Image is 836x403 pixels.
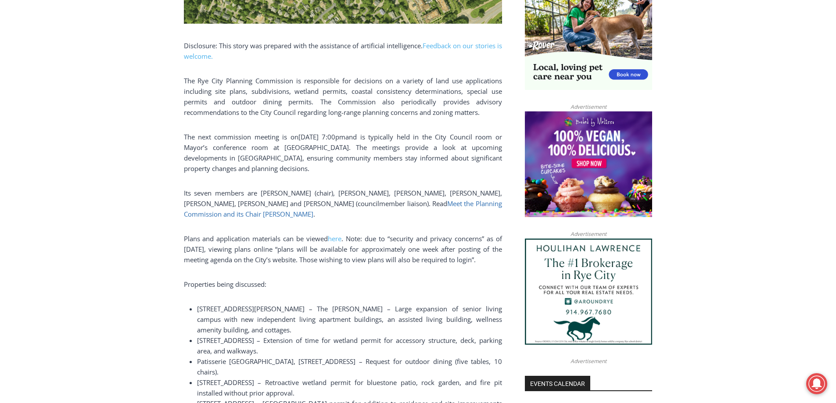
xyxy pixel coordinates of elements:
h2: Events Calendar [525,376,590,391]
a: here [328,234,341,243]
span: Patisserie [GEOGRAPHIC_DATA], [STREET_ADDRESS] – Request for outdoor dining (five tables, 10 chai... [197,357,502,376]
a: Meet the Planning Commission and its Chair [PERSON_NAME] [184,199,502,218]
div: "[PERSON_NAME]'s draw is the fine variety of pristine raw fish kept on hand" [90,55,125,105]
p: The Rye City Planning Commission is responsible for decisions on a variety of land use applicatio... [184,75,502,118]
span: . Note: due to “security and privacy concerns” as of [DATE], viewing plans online “plans will be ... [184,234,502,264]
span: [STREET_ADDRESS][PERSON_NAME] – The [PERSON_NAME] – Large expansion of senior living campus with ... [197,304,502,334]
a: Intern @ [DOMAIN_NAME] [211,85,425,109]
p: Its seven members are [PERSON_NAME] (chair), [PERSON_NAME], [PERSON_NAME], [PERSON_NAME], [PERSON... [184,188,502,219]
span: [STREET_ADDRESS] – Extension of time for wetland permit for accessory structure, deck, parking ar... [197,336,502,355]
img: Houlihan Lawrence The #1 Brokerage in Rye City [525,239,652,345]
span: Intern @ [DOMAIN_NAME] [230,87,407,107]
span: Advertisement [562,103,615,111]
p: The next commission meeting is on and is typically held in the City Council room or Mayor’s confe... [184,132,502,174]
span: Plans and application materials can be viewed [184,234,328,243]
a: Feedback on our stories is welcome. [184,41,502,61]
img: Baked by Melissa [525,111,652,218]
span: [STREET_ADDRESS] – Retroactive wetland permit for bluestone patio, rock garden, and fire pit inst... [197,378,502,397]
span: Open Tues. - Sun. [PHONE_NUMBER] [3,90,86,124]
div: "At the 10am stand-up meeting, each intern gets a chance to take [PERSON_NAME] and the other inte... [222,0,415,85]
span: [DATE] 7:00pm [298,132,346,141]
span: Advertisement [562,230,615,238]
p: Properties being discussed: [184,279,502,289]
span: Advertisement [562,357,615,365]
p: Disclosure: This story was prepared with the assistance of artificial intelligence. [184,40,502,61]
a: Open Tues. - Sun. [PHONE_NUMBER] [0,88,88,109]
